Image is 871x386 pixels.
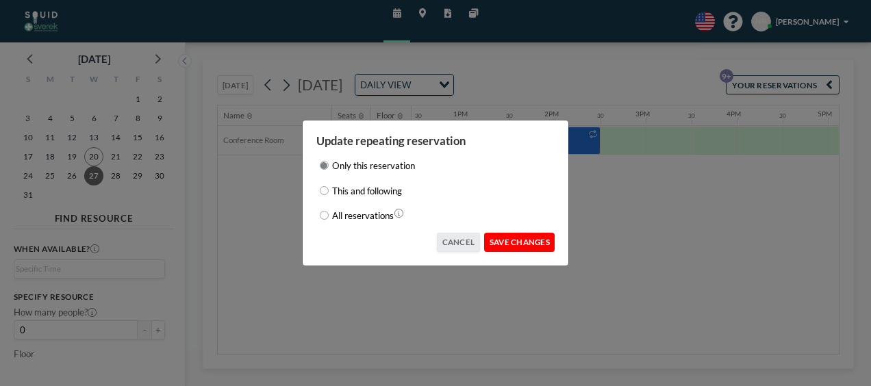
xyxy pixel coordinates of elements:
h3: Update repeating reservation [316,134,555,149]
label: Only this reservation [332,157,415,173]
button: SAVE CHANGES [484,233,555,252]
button: CANCEL [437,233,480,252]
label: All reservations [332,207,394,223]
label: This and following [332,183,402,198]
